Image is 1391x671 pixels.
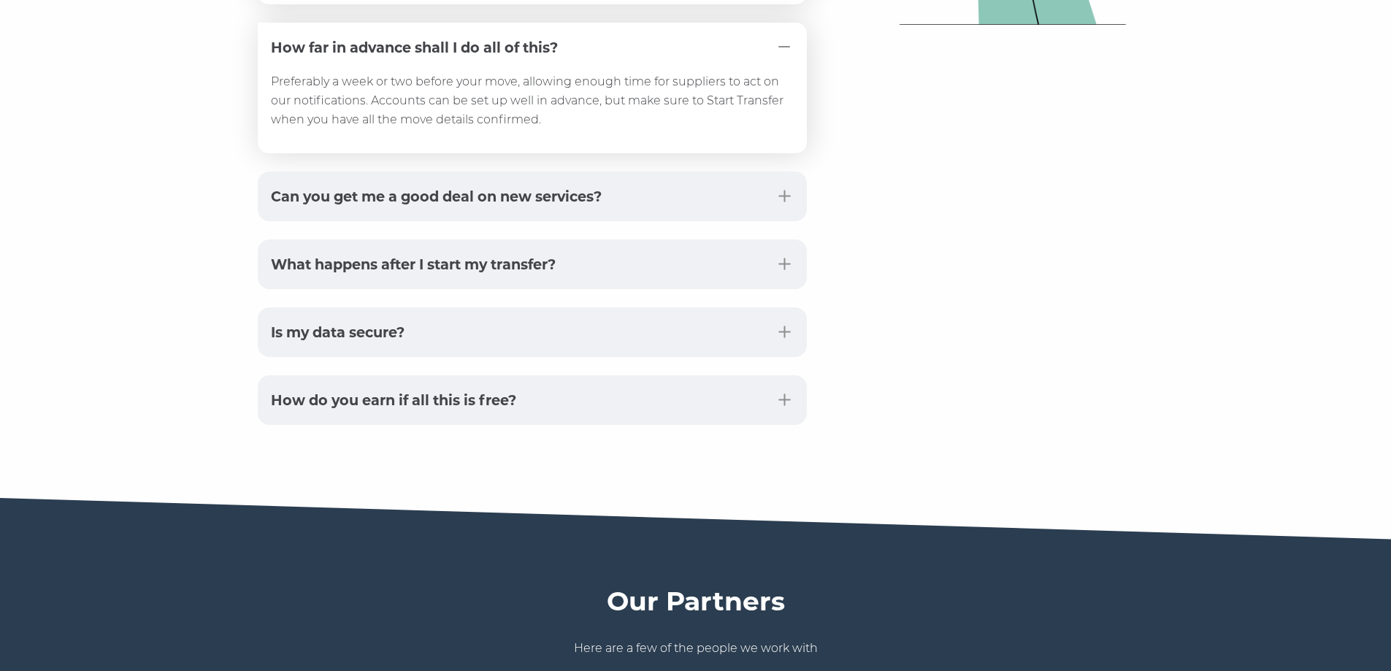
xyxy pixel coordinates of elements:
h3: Our Partners [607,586,785,618]
button: What happens after I start my transfer? [258,239,807,289]
button: Can you get me a good deal on new services? [258,172,807,221]
button: Is my data secure? [258,307,807,357]
p: Here are a few of the people we work with [574,639,818,658]
p: Preferably a week or two before your move, allowing enough time for suppliers to act on our notif... [271,72,794,129]
button: How far in advance shall I do all of this? [258,23,807,72]
button: How do you earn if all this is free? [258,375,807,425]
